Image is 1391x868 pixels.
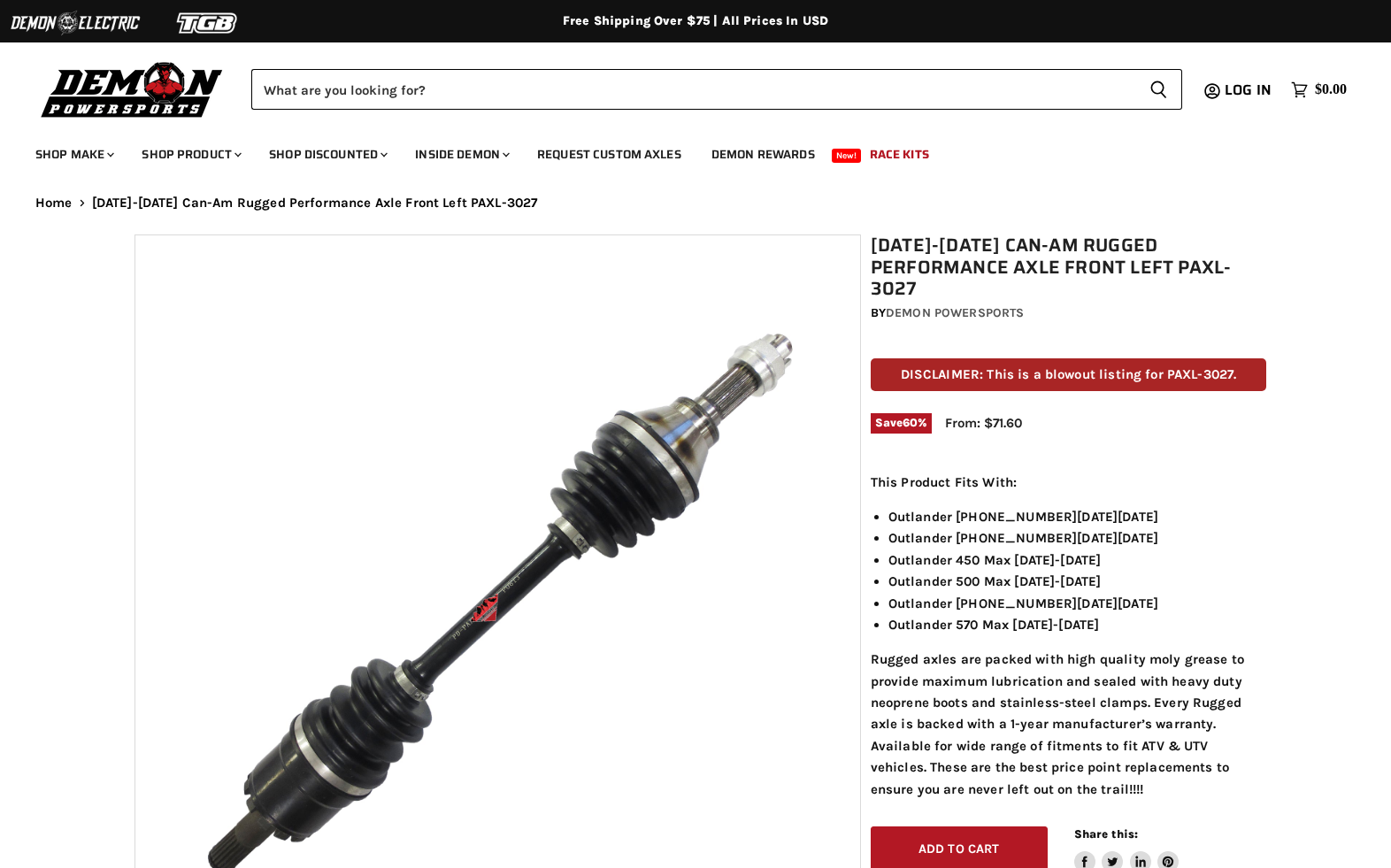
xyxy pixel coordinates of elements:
[903,416,918,429] span: 60
[128,136,252,173] a: Shop Product
[35,196,73,211] a: Home
[871,358,1267,391] p: DISCLAIMER: This is a blowout listing for PAXL-3027.
[886,305,1024,320] a: Demon Powersports
[142,6,274,40] img: TGB Logo 2
[871,472,1267,493] p: This Product Fits With:
[888,549,1267,571] li: Outlander 450 Max [DATE]-[DATE]
[1225,79,1272,101] span: Log in
[1315,81,1347,98] span: $0.00
[871,234,1267,300] h1: [DATE]-[DATE] Can-Am Rugged Performance Axle Front Left PAXL-3027
[871,303,1267,323] div: by
[888,593,1267,614] li: Outlander [PHONE_NUMBER][DATE][DATE]
[945,415,1022,431] span: From: $71.60
[524,136,695,173] a: Request Custom Axles
[1217,82,1282,98] a: Log in
[1074,827,1138,841] span: Share this:
[888,527,1267,549] li: Outlander [PHONE_NUMBER][DATE][DATE]
[92,196,538,211] span: [DATE]-[DATE] Can-Am Rugged Performance Axle Front Left PAXL-3027
[256,136,398,173] a: Shop Discounted
[888,571,1267,592] li: Outlander 500 Max [DATE]-[DATE]
[251,69,1135,110] input: Search
[698,136,828,173] a: Demon Rewards
[22,129,1342,173] ul: Main menu
[251,69,1182,110] form: Product
[888,614,1267,635] li: Outlander 570 Max [DATE]-[DATE]
[857,136,942,173] a: Race Kits
[871,472,1267,800] div: Rugged axles are packed with high quality moly grease to provide maximum lubrication and sealed w...
[832,149,862,163] span: New!
[1282,77,1356,103] a: $0.00
[888,506,1267,527] li: Outlander [PHONE_NUMBER][DATE][DATE]
[9,6,142,40] img: Demon Electric Logo 2
[35,58,229,120] img: Demon Powersports
[871,413,932,433] span: Save %
[918,841,1000,856] span: Add to cart
[22,136,125,173] a: Shop Make
[1135,69,1182,110] button: Search
[402,136,520,173] a: Inside Demon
